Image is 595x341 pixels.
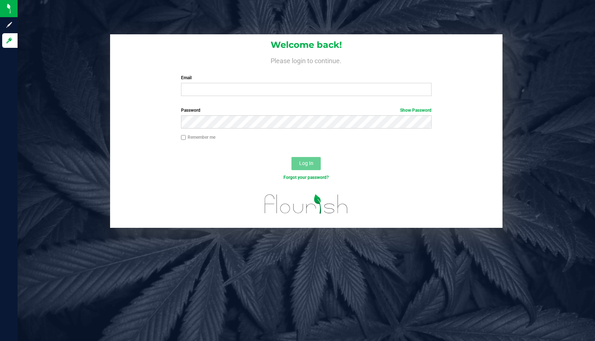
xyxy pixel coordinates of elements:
label: Remember me [181,134,215,141]
button: Log In [291,157,321,170]
span: Log In [299,160,313,166]
inline-svg: Sign up [5,21,13,28]
h4: Please login to continue. [110,55,502,64]
inline-svg: Log in [5,37,13,44]
h1: Welcome back! [110,40,502,50]
a: Show Password [400,108,432,113]
span: Password [181,108,200,113]
img: flourish_logo.svg [257,188,355,220]
input: Remember me [181,135,186,140]
a: Forgot your password? [283,175,329,180]
label: Email [181,74,432,81]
